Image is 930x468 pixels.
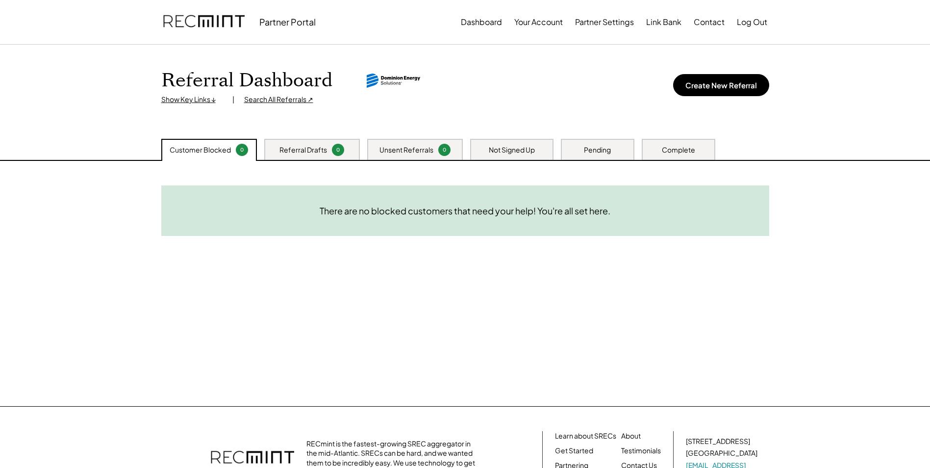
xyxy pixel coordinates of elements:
[163,5,245,39] img: recmint-logotype%403x.png
[232,95,234,104] div: |
[584,145,611,155] div: Pending
[555,431,616,441] a: Learn about SRECs
[575,12,634,32] button: Partner Settings
[621,446,661,456] a: Testimonials
[320,205,610,216] div: There are no blocked customers that need your help! You're all set here.
[259,16,316,27] div: Partner Portal
[686,448,757,458] div: [GEOGRAPHIC_DATA]
[161,69,332,92] h1: Referral Dashboard
[555,446,593,456] a: Get Started
[161,95,223,104] div: Show Key Links ↓
[646,12,681,32] button: Link Bank
[379,145,433,155] div: Unsent Referrals
[333,146,343,154] div: 0
[367,74,421,88] img: dominion-energy-solutions.svg
[461,12,502,32] button: Dashboard
[737,12,767,32] button: Log Out
[514,12,563,32] button: Your Account
[244,95,313,104] div: Search All Referrals ↗
[237,146,247,154] div: 0
[621,431,641,441] a: About
[279,145,327,155] div: Referral Drafts
[489,145,535,155] div: Not Signed Up
[170,145,231,155] div: Customer Blocked
[686,437,750,446] div: [STREET_ADDRESS]
[662,145,695,155] div: Complete
[673,74,769,96] button: Create New Referral
[694,12,725,32] button: Contact
[440,146,449,154] div: 0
